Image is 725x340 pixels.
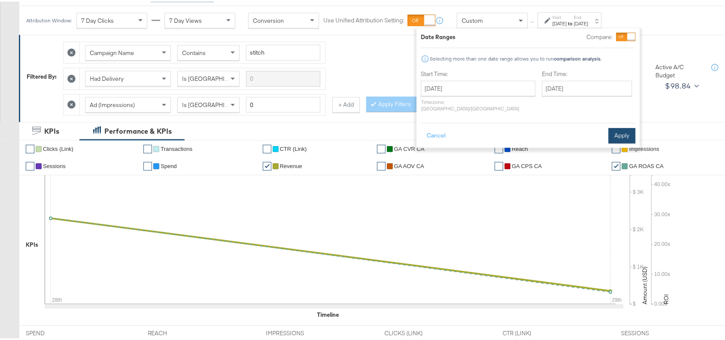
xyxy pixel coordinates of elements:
div: Date Ranges [421,31,456,40]
span: Clicks (Link) [43,144,73,150]
span: GA CPS CA [512,161,542,168]
span: CTR (LINK) [503,328,567,336]
span: CTR (Link) [280,144,307,150]
button: $98.84 [662,77,701,91]
a: ✔ [143,143,152,152]
text: Amount (USD) [641,265,649,303]
div: Filtered By: [27,71,57,79]
div: Selecting more than one date range allows you to run . [430,54,602,60]
strong: comparison analysis [554,54,601,60]
label: Compare: [587,31,613,40]
label: Start Time: [421,68,536,77]
button: Cancel [421,126,452,142]
label: Start: [553,13,567,18]
span: Custom [462,15,483,23]
a: ✔ [495,143,503,152]
span: Conversion [253,15,284,23]
a: ✔ [377,160,386,169]
span: Had Delivery [90,73,124,81]
div: [DATE] [574,18,588,25]
span: 7 Day Views [169,15,202,23]
text: ROI [663,292,670,303]
a: ✔ [26,160,34,169]
span: Reach [512,144,528,150]
a: ✔ [612,160,621,169]
p: Timezone: [GEOGRAPHIC_DATA]/[GEOGRAPHIC_DATA] [421,97,536,110]
button: + Add [332,95,360,111]
strong: to [567,18,574,25]
label: End Time: [542,68,636,77]
label: Use Unified Attribution Setting: [323,15,404,23]
span: Revenue [280,161,302,168]
span: IMPRESSIONS [266,328,330,336]
span: Ad (Impressions) [90,99,135,107]
span: SESSIONS [621,328,685,336]
input: Enter a search term [246,69,320,85]
span: Sessions [43,161,66,168]
span: Spend [161,161,177,168]
a: ✔ [263,160,271,169]
a: ✔ [263,143,271,152]
span: ↑ [529,19,537,22]
a: ✔ [612,143,621,152]
div: [DATE] [553,18,567,25]
a: ✔ [26,143,34,152]
span: Contains [182,47,206,55]
div: $98.84 [665,78,691,91]
label: End: [574,13,588,18]
div: Performance & KPIs [104,125,172,135]
input: Enter a number [246,95,320,111]
div: KPIs [26,239,38,247]
div: Attribution Window: [26,16,72,22]
a: ✔ [377,143,386,152]
div: Timeline [317,309,339,317]
span: Is [GEOGRAPHIC_DATA] [182,73,248,81]
span: GA ROAS CA [629,161,664,168]
span: Is [GEOGRAPHIC_DATA] [182,99,248,107]
span: Campaign Name [90,47,134,55]
span: REACH [148,328,212,336]
a: ✔ [143,160,152,169]
span: SPEND [26,328,90,336]
span: GA AOV CA [394,161,424,168]
div: Active A/C Budget [656,61,703,77]
button: Apply [609,126,636,142]
span: GA CVR CA [394,144,425,150]
input: Enter a search term [246,43,320,59]
span: CLICKS (LINK) [384,328,449,336]
div: KPIs [44,125,59,135]
span: 7 Day Clicks [81,15,114,23]
a: ✔ [495,160,503,169]
span: Impressions [629,144,659,150]
span: Transactions [161,144,192,150]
